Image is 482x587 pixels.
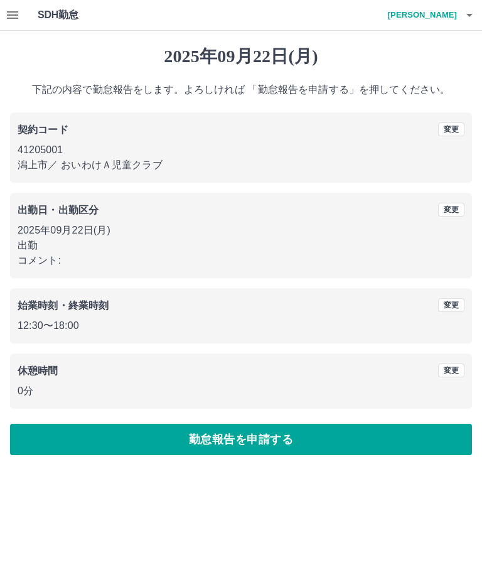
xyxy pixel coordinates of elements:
b: 契約コード [18,124,68,135]
p: 0分 [18,384,464,399]
b: 出勤日・出勤区分 [18,205,99,215]
p: 41205001 [18,143,464,158]
p: コメント: [18,253,464,268]
p: 下記の内容で勤怠報告をします。よろしければ 「勤怠報告を申請する」を押してください。 [10,82,472,97]
button: 変更 [438,122,464,136]
b: 始業時刻・終業時刻 [18,300,109,311]
button: 勤怠報告を申請する [10,424,472,455]
p: 12:30 〜 18:00 [18,318,464,333]
h1: 2025年09月22日(月) [10,46,472,67]
p: 出勤 [18,238,464,253]
button: 変更 [438,203,464,217]
b: 休憩時間 [18,365,58,376]
button: 変更 [438,364,464,377]
p: 2025年09月22日(月) [18,223,464,238]
button: 変更 [438,298,464,312]
p: 潟上市 ／ おいわけＡ児童クラブ [18,158,464,173]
